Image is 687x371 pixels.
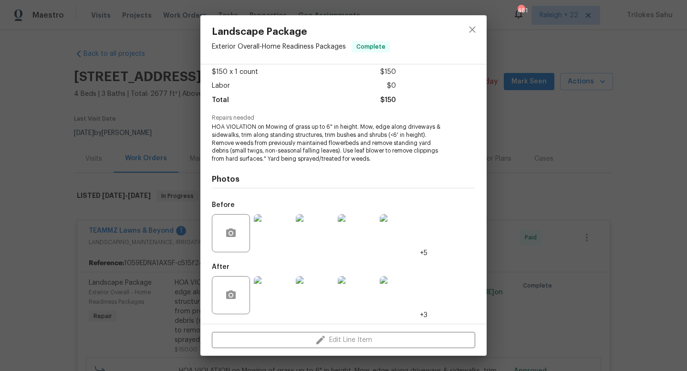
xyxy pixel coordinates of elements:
span: +5 [420,248,427,258]
span: Repairs needed [212,115,475,121]
span: $150 [380,65,396,79]
span: HOA VIOLATION on Mowing of grass up to 6" in height. Mow, edge along driveways & sidewalks, trim ... [212,123,449,163]
span: Complete [353,42,389,52]
span: +3 [420,310,427,320]
span: $150 [380,93,396,107]
span: Labor [212,79,230,93]
span: Total [212,93,229,107]
button: close [461,18,484,41]
h5: Before [212,202,235,208]
span: Landscape Package [212,27,390,37]
span: $0 [387,79,396,93]
div: 461 [518,6,524,15]
span: $150 x 1 count [212,65,258,79]
h5: After [212,264,229,270]
span: Exterior Overall - Home Readiness Packages [212,43,346,50]
h4: Photos [212,175,475,184]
